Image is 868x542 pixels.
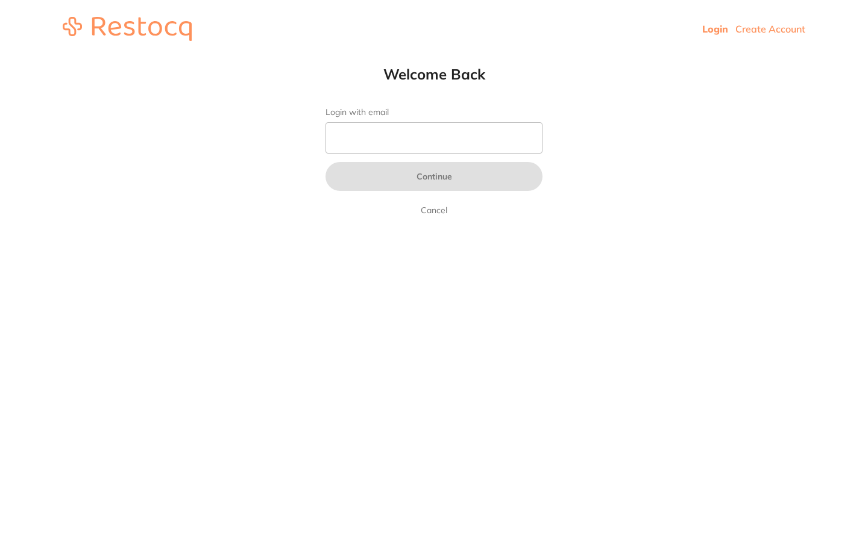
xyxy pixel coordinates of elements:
[735,23,805,35] a: Create Account
[63,17,192,41] img: restocq_logo.svg
[325,162,542,191] button: Continue
[702,23,728,35] a: Login
[418,203,450,217] a: Cancel
[301,65,567,83] h1: Welcome Back
[325,107,542,117] label: Login with email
